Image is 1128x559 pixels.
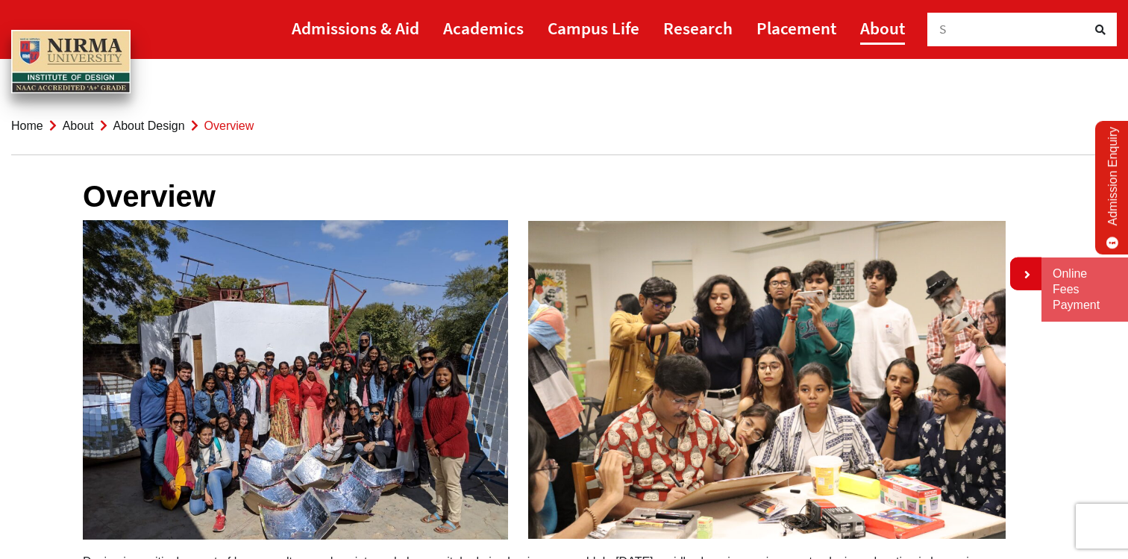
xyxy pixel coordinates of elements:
a: Campus Life [548,11,639,45]
img: main_logo [11,30,131,94]
nav: breadcrumb [11,97,1117,155]
a: Academics [443,11,524,45]
a: Home [11,119,43,132]
a: Research [663,11,733,45]
a: Placement [756,11,836,45]
a: About [63,119,94,132]
h1: Overview [83,178,1045,214]
a: Online Fees Payment [1053,266,1117,313]
span: Overview [204,119,254,132]
img: IMG_3582-1024x683 [528,221,1006,540]
img: 7b09055b-622b-4554-88ad-4886efababbd-1024x768 [83,220,508,540]
a: About Design [113,119,185,132]
a: About [860,11,905,45]
span: S [939,21,947,37]
a: Admissions & Aid [292,11,419,45]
